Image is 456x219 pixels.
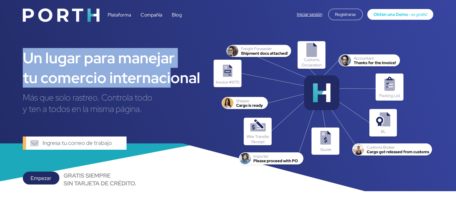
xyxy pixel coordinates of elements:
[23,92,204,103] div: Más que solo rastreo. Controla todo
[23,48,204,68] div: Un lugar para manejar
[172,12,181,18] a: Blog
[64,179,136,187] div: SIN TARJETA DE CRÉDITO.
[23,172,59,185] div: Empezar
[23,172,59,187] a: Empezar
[408,11,427,17] span: - es gratis!
[23,68,204,88] div: tu comercio internacional
[23,103,204,115] div: y ten a todos en la misma página.
[108,12,131,18] a: Plataforma
[297,11,322,17] a: Iniciar sesión
[374,11,408,17] span: Obten una Demo
[141,12,162,18] a: Compañía
[328,9,363,20] div: Registrarse
[328,11,363,17] a: Registrarse
[43,136,126,150] input: Ingresa tu correo de trabajo
[367,9,433,20] a: Obten una Demo- es gratis!
[64,172,136,179] div: GRATIS SIEMPRE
